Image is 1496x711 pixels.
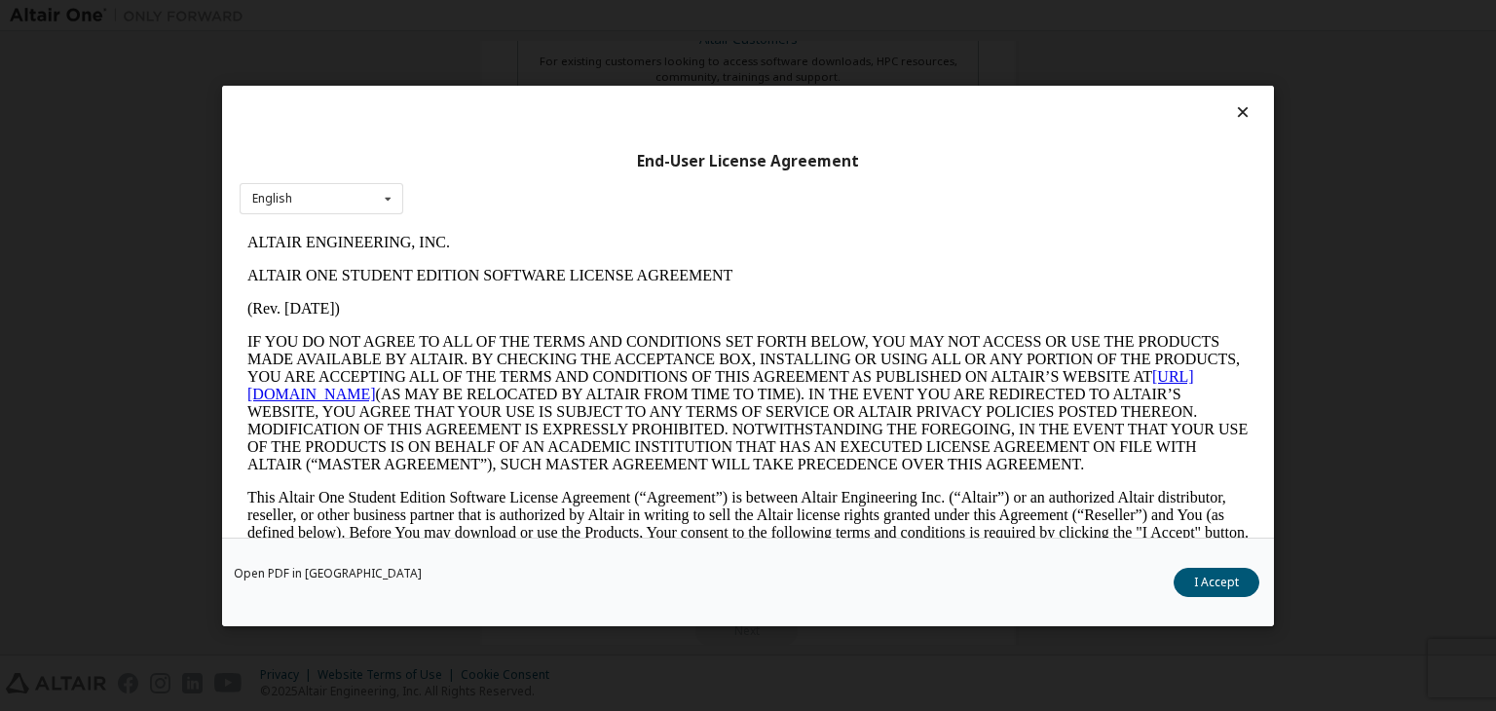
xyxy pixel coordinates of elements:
[1174,568,1259,597] button: I Accept
[252,193,292,205] div: English
[8,263,1009,333] p: This Altair One Student Edition Software License Agreement (“Agreement”) is between Altair Engine...
[8,74,1009,92] p: (Rev. [DATE])
[234,568,422,580] a: Open PDF in [GEOGRAPHIC_DATA]
[8,142,954,176] a: [URL][DOMAIN_NAME]
[8,107,1009,247] p: IF YOU DO NOT AGREE TO ALL OF THE TERMS AND CONDITIONS SET FORTH BELOW, YOU MAY NOT ACCESS OR USE...
[8,8,1009,25] p: ALTAIR ENGINEERING, INC.
[8,41,1009,58] p: ALTAIR ONE STUDENT EDITION SOFTWARE LICENSE AGREEMENT
[240,151,1256,170] div: End-User License Agreement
